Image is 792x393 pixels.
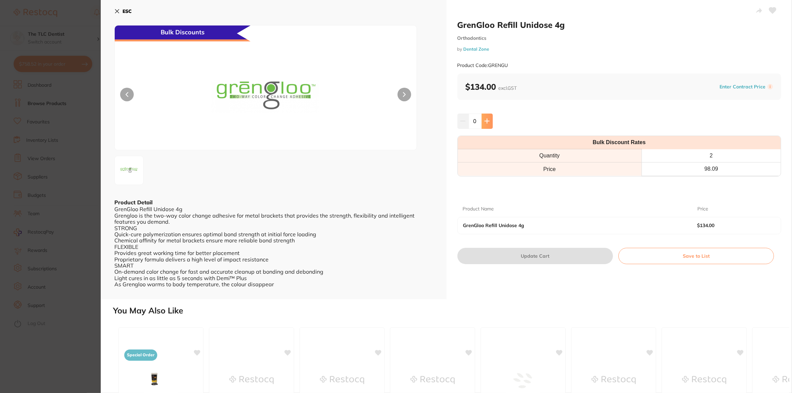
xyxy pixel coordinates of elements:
span: Special Order [124,349,157,361]
small: by [457,47,781,52]
p: Price [697,206,708,212]
button: Save to List [618,248,774,264]
div: Bulk Discounts [115,25,250,41]
div: GrenGloo Refill Unidose 4g Grengloo is the two-way color change adhesive for metal brackets that ... [114,206,433,293]
label: i [767,84,773,89]
b: GrenGloo Refill Unidose 4g [463,223,674,228]
span: excl. GST [499,85,517,91]
b: ESC [123,8,132,14]
b: $134.00 [697,223,767,228]
small: Product Code: GRENGU [457,63,508,68]
p: Product Name [463,206,494,212]
b: $134.00 [466,82,517,92]
a: Dental Zone [464,46,489,52]
h2: You May Also Like [113,306,789,315]
button: Update Cart [457,248,613,264]
th: 2 [642,149,781,163]
th: Bulk Discount Rates [458,136,781,149]
b: Product Detail [114,199,152,206]
th: 98.09 [642,163,781,176]
h2: GrenGloo Refill Unidose 4g [457,20,781,30]
button: ESC [114,5,132,17]
td: Price [458,163,642,176]
button: Enter Contract Price [717,84,767,90]
small: Orthodontics [457,35,781,41]
th: Quantity [458,149,642,163]
img: cG5n [175,42,356,150]
img: cG5n [117,158,141,183]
